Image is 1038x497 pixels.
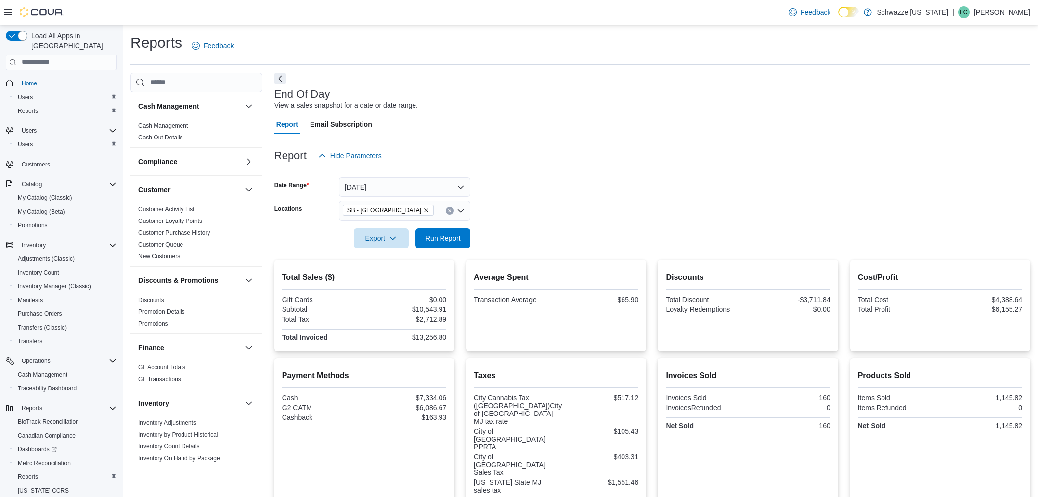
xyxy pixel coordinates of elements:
span: Email Subscription [310,114,372,134]
a: GL Account Totals [138,364,185,371]
span: Customer Loyalty Points [138,217,202,225]
span: Cash Management [14,369,117,381]
a: Inventory by Product Historical [138,431,218,438]
div: $2,712.89 [366,315,446,323]
span: Transfers [18,337,42,345]
h1: Reports [130,33,182,53]
strong: Net Sold [666,422,694,430]
h3: Discounts & Promotions [138,276,218,285]
span: Run Report [425,233,461,243]
button: Customers [2,157,121,171]
h3: Inventory [138,398,169,408]
div: City Cannabis Tax ([GEOGRAPHIC_DATA])City of [GEOGRAPHIC_DATA] MJ tax rate [474,394,562,425]
div: Total Cost [858,296,938,304]
a: Promotions [138,320,168,327]
span: Dashboards [14,443,117,455]
h2: Payment Methods [282,370,446,382]
span: Reports [14,471,117,483]
span: New Customers [138,252,180,260]
button: Promotions [10,219,121,232]
a: Inventory On Hand by Package [138,455,220,462]
a: Users [14,138,37,150]
span: My Catalog (Classic) [18,194,72,202]
span: Home [18,77,117,89]
button: Inventory [2,238,121,252]
span: Transfers (Classic) [18,324,67,331]
p: Schwazze [US_STATE] [877,6,948,18]
a: My Catalog (Classic) [14,192,76,204]
span: My Catalog (Classic) [14,192,117,204]
button: Reports [2,401,121,415]
button: BioTrack Reconciliation [10,415,121,429]
span: Promotions [18,221,48,229]
button: Open list of options [457,207,465,215]
button: Inventory Count [10,266,121,279]
div: Discounts & Promotions [130,294,262,333]
div: 1,145.82 [942,394,1022,402]
h2: Invoices Sold [666,370,830,382]
h2: Average Spent [474,272,638,283]
div: $403.31 [558,453,639,461]
strong: Net Sold [858,422,886,430]
a: Canadian Compliance [14,430,79,442]
span: SB - [GEOGRAPHIC_DATA] [347,205,421,215]
span: My Catalog (Beta) [18,208,65,216]
div: $0.00 [750,305,830,313]
input: Dark Mode [838,7,859,17]
button: Remove SB - Manitou Springs from selection in this group [423,207,429,213]
span: Manifests [14,294,117,306]
strong: Total Invoiced [282,333,328,341]
div: Finance [130,361,262,389]
span: Canadian Compliance [18,432,76,440]
span: Discounts [138,296,164,304]
div: Transaction Average [474,296,554,304]
span: Purchase Orders [14,308,117,320]
button: Customer [243,184,255,195]
button: Users [10,90,121,104]
h3: Compliance [138,157,177,166]
div: Cash Management [130,120,262,147]
button: Home [2,76,121,90]
div: Gift Cards [282,296,363,304]
h2: Cost/Profit [858,272,1022,283]
img: Cova [20,7,64,17]
button: Operations [2,354,121,368]
span: Promotions [138,320,168,328]
h3: Cash Management [138,101,199,111]
span: Inventory Count [14,267,117,278]
button: [DATE] [339,177,470,197]
span: Manifests [18,296,43,304]
button: Transfers [10,334,121,348]
div: $1,551.46 [558,478,639,486]
span: Traceabilty Dashboard [14,383,117,394]
div: $163.93 [366,414,446,421]
a: Discounts [138,297,164,304]
button: Metrc Reconciliation [10,456,121,470]
div: 160 [750,394,830,402]
a: New Customers [138,253,180,260]
button: Customer [138,185,241,194]
a: Home [18,78,41,89]
a: Manifests [14,294,47,306]
div: $65.90 [558,296,639,304]
label: Date Range [274,181,309,189]
a: Cash Management [14,369,71,381]
span: Customer Activity List [138,205,195,213]
span: Cash Management [138,122,188,130]
span: Canadian Compliance [14,430,117,442]
span: BioTrack Reconciliation [18,418,79,426]
button: Compliance [243,156,255,167]
button: Catalog [18,178,46,190]
h2: Taxes [474,370,638,382]
button: Export [354,228,409,248]
button: Inventory Manager (Classic) [10,279,121,293]
span: Users [18,93,33,101]
a: Dashboards [10,442,121,456]
span: GL Transactions [138,375,181,383]
div: Customer [130,203,262,266]
a: Purchase Orders [14,308,66,320]
span: Transfers (Classic) [14,322,117,333]
span: Feedback [801,7,830,17]
a: Customer Loyalty Points [138,218,202,224]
